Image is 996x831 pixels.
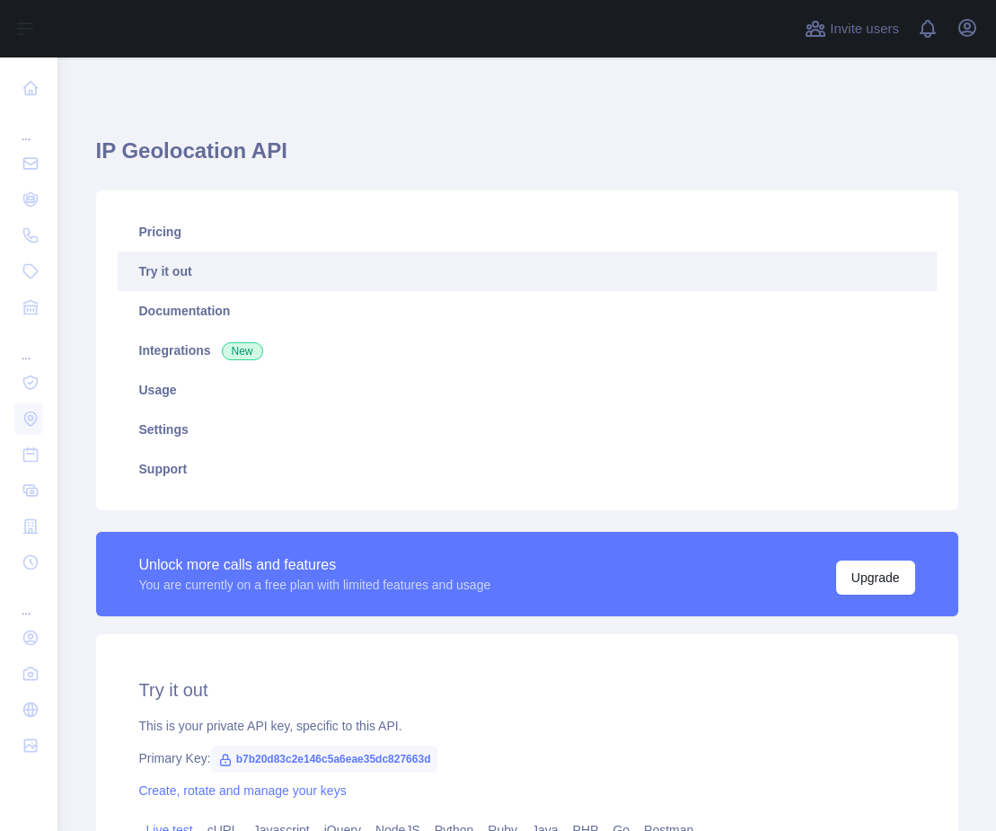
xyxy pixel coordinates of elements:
[118,331,937,370] a: Integrations New
[139,677,915,703] h2: Try it out
[830,19,899,40] span: Invite users
[139,749,915,767] div: Primary Key:
[836,561,915,595] button: Upgrade
[139,783,347,798] a: Create, rotate and manage your keys
[118,212,937,252] a: Pricing
[14,327,43,363] div: ...
[118,410,937,449] a: Settings
[118,291,937,331] a: Documentation
[139,554,491,576] div: Unlock more calls and features
[14,108,43,144] div: ...
[14,582,43,618] div: ...
[222,342,263,360] span: New
[139,576,491,594] div: You are currently on a free plan with limited features and usage
[139,717,915,735] div: This is your private API key, specific to this API.
[118,252,937,291] a: Try it out
[211,746,438,773] span: b7b20d83c2e146c5a6eae35dc827663d
[118,449,937,489] a: Support
[118,370,937,410] a: Usage
[96,137,958,180] h1: IP Geolocation API
[801,14,903,43] button: Invite users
